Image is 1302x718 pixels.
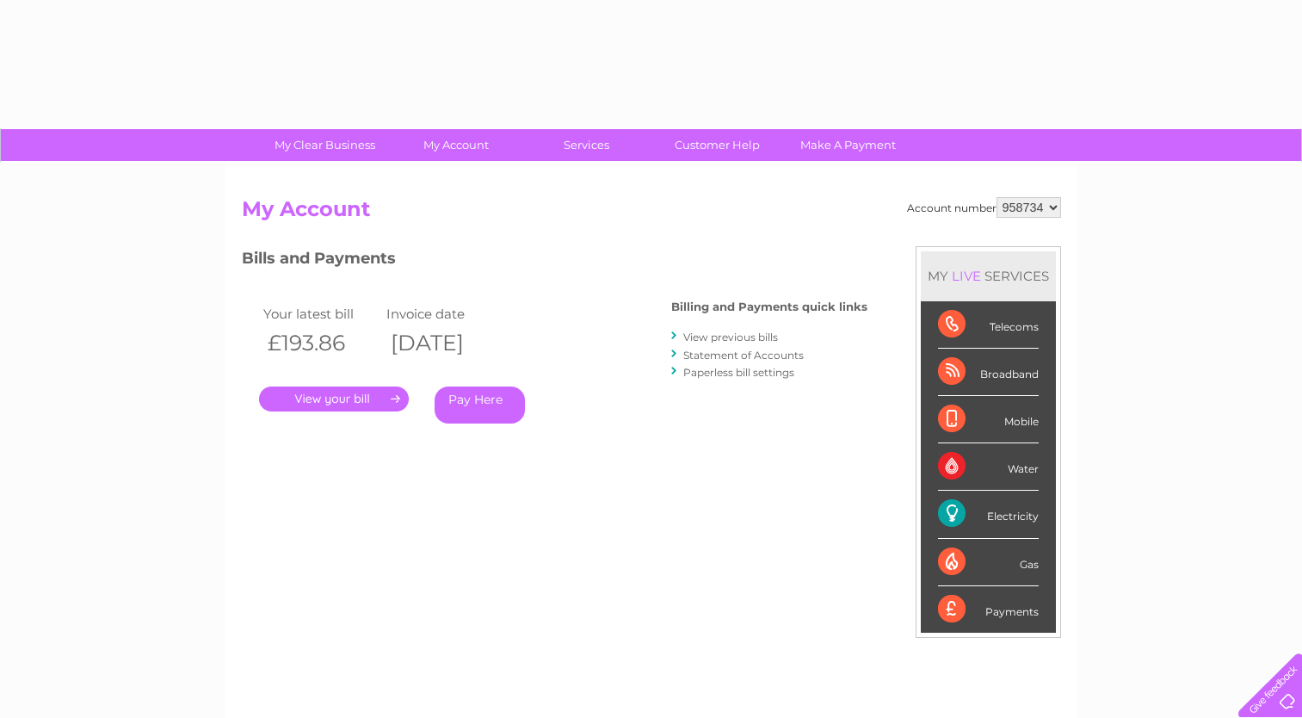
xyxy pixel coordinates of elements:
div: MY SERVICES [921,251,1056,300]
div: Mobile [938,396,1039,443]
div: Payments [938,586,1039,633]
div: Broadband [938,349,1039,396]
a: My Clear Business [254,129,396,161]
div: Account number [907,197,1061,218]
div: Telecoms [938,301,1039,349]
a: View previous bills [683,331,778,344]
a: Services [515,129,657,161]
a: Make A Payment [777,129,919,161]
td: Invoice date [382,302,506,325]
div: Gas [938,539,1039,586]
a: Pay Here [435,387,525,424]
div: Water [938,443,1039,491]
a: Statement of Accounts [683,349,804,362]
h3: Bills and Payments [242,246,867,276]
a: Customer Help [646,129,788,161]
a: Paperless bill settings [683,366,794,379]
div: LIVE [948,268,984,284]
h2: My Account [242,197,1061,230]
a: My Account [385,129,527,161]
th: £193.86 [259,325,383,361]
td: Your latest bill [259,302,383,325]
th: [DATE] [382,325,506,361]
div: Electricity [938,491,1039,538]
a: . [259,387,409,412]
h4: Billing and Payments quick links [671,300,867,313]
